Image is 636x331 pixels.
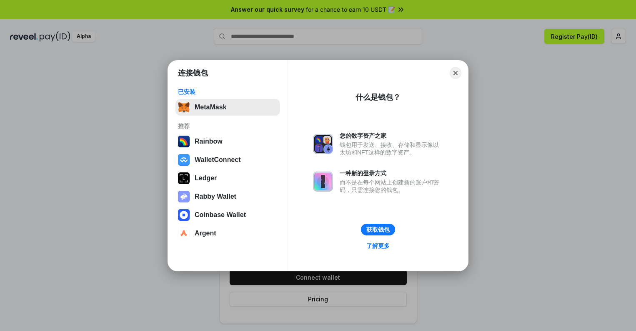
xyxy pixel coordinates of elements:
div: 什么是钱包？ [356,92,401,102]
img: svg+xml,%3Csvg%20xmlns%3D%22http%3A%2F%2Fwww.w3.org%2F2000%2Fsvg%22%20fill%3D%22none%22%20viewBox... [313,134,333,154]
div: WalletConnect [195,156,241,164]
img: svg+xml,%3Csvg%20xmlns%3D%22http%3A%2F%2Fwww.w3.org%2F2000%2Fsvg%22%20fill%3D%22none%22%20viewBox... [313,172,333,192]
button: 获取钱包 [361,224,395,235]
div: 而不是在每个网站上创建新的账户和密码，只需连接您的钱包。 [340,179,443,194]
img: svg+xml,%3Csvg%20xmlns%3D%22http%3A%2F%2Fwww.w3.org%2F2000%2Fsvg%22%20width%3D%2228%22%20height%3... [178,172,190,184]
button: Ledger [175,170,280,187]
div: Rainbow [195,138,223,145]
img: svg+xml,%3Csvg%20width%3D%2228%22%20height%3D%2228%22%20viewBox%3D%220%200%2028%2028%22%20fill%3D... [178,209,190,221]
div: 获取钱包 [366,226,390,233]
div: 一种新的登录方式 [340,169,443,177]
div: 了解更多 [366,242,390,250]
button: Rainbow [175,133,280,150]
button: Coinbase Wallet [175,207,280,223]
img: svg+xml,%3Csvg%20fill%3D%22none%22%20height%3D%2233%22%20viewBox%3D%220%200%2035%2033%22%20width%... [178,101,190,113]
button: MetaMask [175,99,280,116]
div: 您的数字资产之家 [340,132,443,139]
a: 了解更多 [361,240,395,251]
div: 推荐 [178,122,278,130]
button: Close [450,67,461,79]
img: svg+xml,%3Csvg%20width%3D%2228%22%20height%3D%2228%22%20viewBox%3D%220%200%2028%2028%22%20fill%3D... [178,227,190,239]
button: Rabby Wallet [175,188,280,205]
h1: 连接钱包 [178,68,208,78]
button: WalletConnect [175,152,280,168]
div: Ledger [195,174,217,182]
div: 钱包用于发送、接收、存储和显示像以太坊和NFT这样的数字资产。 [340,141,443,156]
img: svg+xml,%3Csvg%20width%3D%22120%22%20height%3D%22120%22%20viewBox%3D%220%200%20120%20120%22%20fil... [178,136,190,147]
div: Argent [195,230,216,237]
button: Argent [175,225,280,242]
img: svg+xml,%3Csvg%20xmlns%3D%22http%3A%2F%2Fwww.w3.org%2F2000%2Fsvg%22%20fill%3D%22none%22%20viewBox... [178,191,190,202]
img: svg+xml,%3Csvg%20width%3D%2228%22%20height%3D%2228%22%20viewBox%3D%220%200%2028%2028%22%20fill%3D... [178,154,190,166]
div: MetaMask [195,104,226,111]
div: Rabby Wallet [195,193,236,200]
div: 已安装 [178,88,278,96]
div: Coinbase Wallet [195,211,246,219]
